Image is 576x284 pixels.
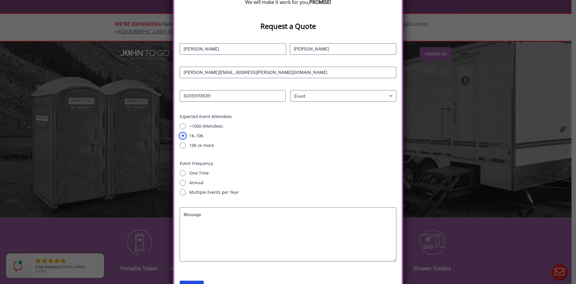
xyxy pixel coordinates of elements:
strong: Request a Quote [260,21,316,31]
label: <1000 Attendees [189,123,396,129]
input: First Name [180,43,286,55]
label: Multiple Events per Year [189,189,396,195]
input: Last Name [290,43,396,55]
label: 10K or more [189,142,396,148]
label: Annual [189,180,396,186]
legend: Event Frequency [180,160,213,166]
input: Email [180,67,396,78]
label: 1K-10K [189,133,396,139]
label: One Time [189,170,396,176]
input: Phone [180,90,286,102]
legend: Expected Event Attendees [180,114,232,120]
